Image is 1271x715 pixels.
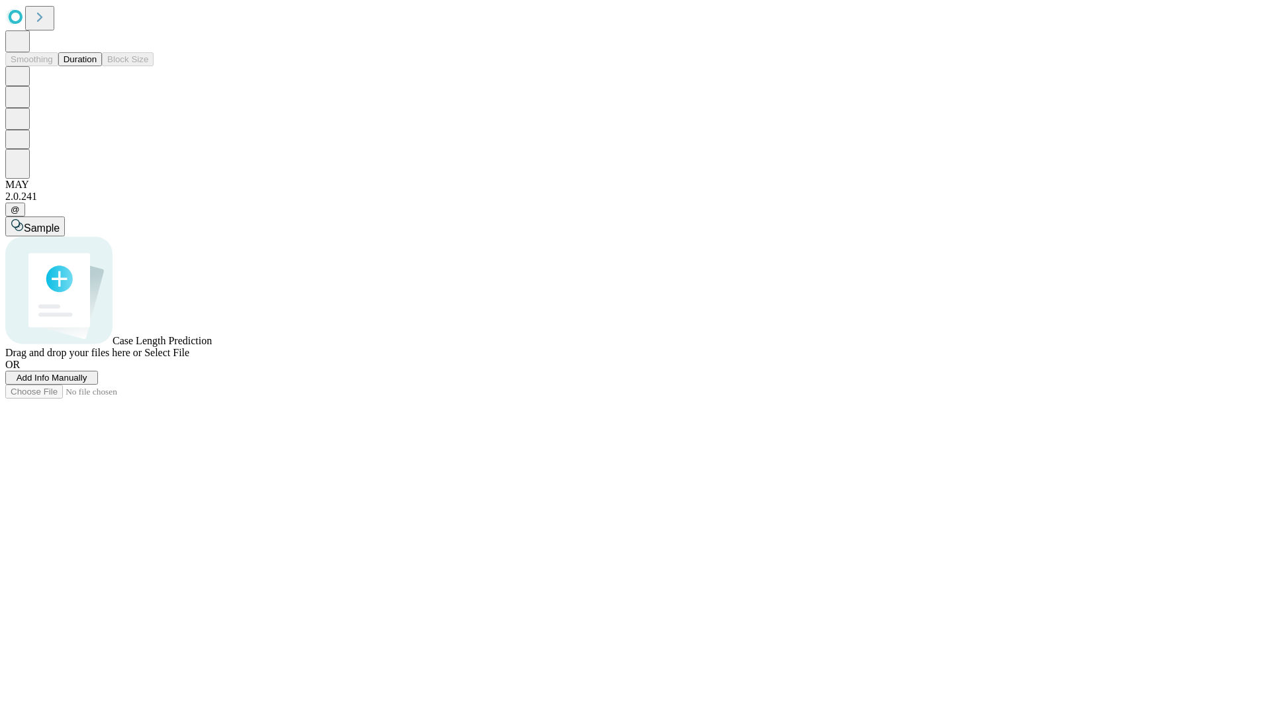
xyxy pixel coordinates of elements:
[5,371,98,385] button: Add Info Manually
[5,203,25,216] button: @
[5,52,58,66] button: Smoothing
[5,347,142,358] span: Drag and drop your files here or
[11,205,20,215] span: @
[5,191,1266,203] div: 2.0.241
[102,52,154,66] button: Block Size
[113,335,212,346] span: Case Length Prediction
[5,216,65,236] button: Sample
[17,373,87,383] span: Add Info Manually
[24,222,60,234] span: Sample
[5,179,1266,191] div: MAY
[144,347,189,358] span: Select File
[58,52,102,66] button: Duration
[5,359,20,370] span: OR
